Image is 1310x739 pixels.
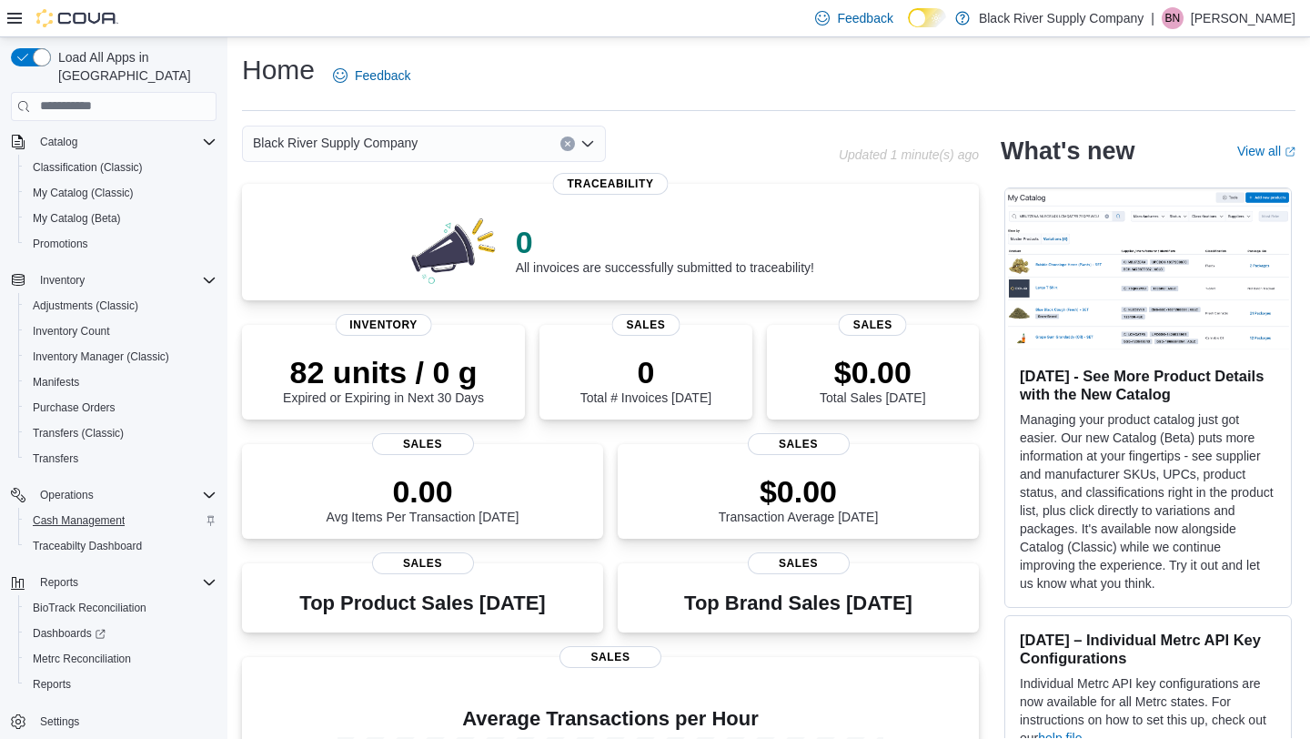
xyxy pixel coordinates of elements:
[1151,7,1154,29] p: |
[1191,7,1295,29] p: [PERSON_NAME]
[327,473,519,524] div: Avg Items Per Transaction [DATE]
[25,597,217,619] span: BioTrack Reconciliation
[25,233,217,255] span: Promotions
[4,570,224,595] button: Reports
[326,57,418,94] a: Feedback
[25,422,217,444] span: Transfers (Classic)
[33,131,85,153] button: Catalog
[36,9,118,27] img: Cova
[908,8,946,27] input: Dark Mode
[25,535,149,557] a: Traceabilty Dashboard
[580,354,711,390] p: 0
[908,27,909,28] span: Dark Mode
[33,426,124,440] span: Transfers (Classic)
[979,7,1144,29] p: Black River Supply Company
[18,646,224,672] button: Metrc Reconciliation
[335,314,432,336] span: Inventory
[25,182,217,204] span: My Catalog (Classic)
[25,208,217,229] span: My Catalog (Beta)
[25,320,117,342] a: Inventory Count
[559,646,661,668] span: Sales
[18,344,224,369] button: Inventory Manager (Classic)
[1020,367,1276,403] h3: [DATE] - See More Product Details with the New Catalog
[25,371,86,393] a: Manifests
[33,484,217,506] span: Operations
[18,155,224,180] button: Classification (Classic)
[18,180,224,206] button: My Catalog (Classic)
[4,708,224,734] button: Settings
[839,314,907,336] span: Sales
[33,237,88,251] span: Promotions
[33,186,134,200] span: My Catalog (Classic)
[18,293,224,319] button: Adjustments (Classic)
[1165,7,1181,29] span: BN
[25,673,78,695] a: Reports
[257,708,964,730] h4: Average Transactions per Hour
[719,473,879,510] p: $0.00
[33,269,92,291] button: Inventory
[355,66,410,85] span: Feedback
[25,623,217,644] span: Dashboards
[25,422,131,444] a: Transfers (Classic)
[1237,144,1295,158] a: View allExternal link
[837,9,892,27] span: Feedback
[25,320,217,342] span: Inventory Count
[18,420,224,446] button: Transfers (Classic)
[18,395,224,420] button: Purchase Orders
[40,488,94,502] span: Operations
[33,539,142,553] span: Traceabilty Dashboard
[283,354,484,390] p: 82 units / 0 g
[1001,137,1134,166] h2: What's new
[18,672,224,697] button: Reports
[33,131,217,153] span: Catalog
[40,135,77,149] span: Catalog
[33,349,169,364] span: Inventory Manager (Classic)
[25,448,217,470] span: Transfers
[18,621,224,646] a: Dashboards
[299,592,545,614] h3: Top Product Sales [DATE]
[684,592,912,614] h3: Top Brand Sales [DATE]
[25,295,217,317] span: Adjustments (Classic)
[40,575,78,590] span: Reports
[820,354,925,390] p: $0.00
[4,482,224,508] button: Operations
[18,533,224,559] button: Traceabilty Dashboard
[25,535,217,557] span: Traceabilty Dashboard
[33,324,110,339] span: Inventory Count
[839,147,979,162] p: Updated 1 minute(s) ago
[516,224,814,275] div: All invoices are successfully submitted to traceability!
[552,173,668,195] span: Traceability
[18,231,224,257] button: Promotions
[327,473,519,510] p: 0.00
[253,132,418,154] span: Black River Supply Company
[25,397,217,419] span: Purchase Orders
[25,623,113,644] a: Dashboards
[25,157,217,178] span: Classification (Classic)
[25,371,217,393] span: Manifests
[719,473,879,524] div: Transaction Average [DATE]
[33,652,131,666] span: Metrc Reconciliation
[1162,7,1184,29] div: Brittany Niles
[1020,631,1276,667] h3: [DATE] – Individual Metrc API Key Configurations
[25,448,86,470] a: Transfers
[18,446,224,471] button: Transfers
[25,648,217,670] span: Metrc Reconciliation
[33,211,121,226] span: My Catalog (Beta)
[25,397,123,419] a: Purchase Orders
[580,354,711,405] div: Total # Invoices [DATE]
[33,269,217,291] span: Inventory
[25,182,141,204] a: My Catalog (Classic)
[25,510,217,531] span: Cash Management
[33,626,106,641] span: Dashboards
[25,295,146,317] a: Adjustments (Classic)
[820,354,925,405] div: Total Sales [DATE]
[25,648,138,670] a: Metrc Reconciliation
[25,346,176,368] a: Inventory Manager (Classic)
[33,513,125,528] span: Cash Management
[40,714,79,729] span: Settings
[748,433,850,455] span: Sales
[4,129,224,155] button: Catalog
[33,375,79,390] span: Manifests
[33,710,217,733] span: Settings
[25,157,150,178] a: Classification (Classic)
